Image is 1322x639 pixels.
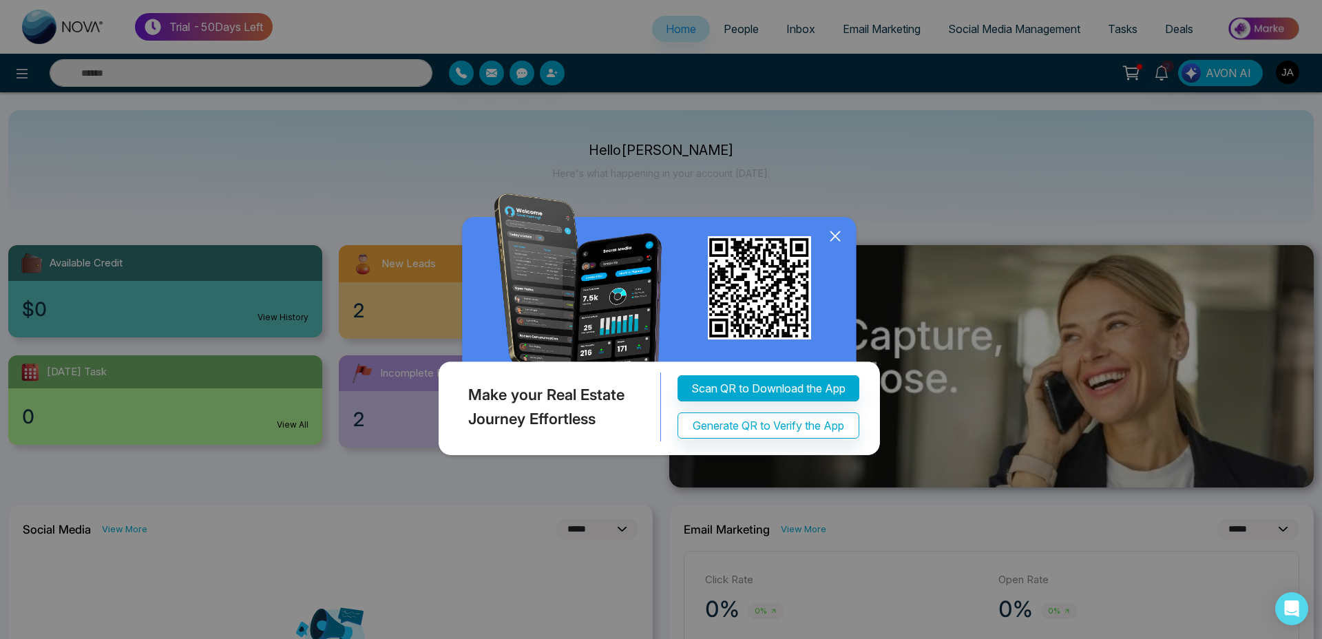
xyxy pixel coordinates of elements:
[678,375,859,401] button: Scan QR to Download the App
[435,373,661,441] div: Make your Real Estate Journey Effortless
[678,412,859,439] button: Generate QR to Verify the App
[708,236,811,339] img: qr_for_download_app.png
[1275,592,1308,625] div: Open Intercom Messenger
[435,193,887,461] img: QRModal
